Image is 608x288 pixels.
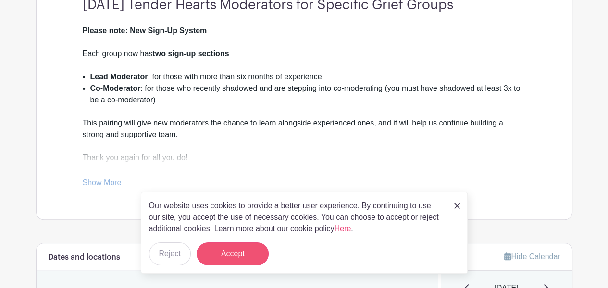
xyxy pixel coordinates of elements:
button: Accept [197,242,269,265]
strong: two sign-up sections [152,50,229,58]
li: : for those with more than six months of experience [90,71,526,83]
strong: Lead Moderator [90,73,148,81]
div: Each group now has [83,48,526,71]
img: close_button-5f87c8562297e5c2d7936805f587ecaba9071eb48480494691a3f1689db116b3.svg [454,203,460,209]
a: Here [335,225,351,233]
strong: Please note: New Sign-Up System [83,26,207,35]
a: Show More [83,178,122,190]
p: Our website uses cookies to provide a better user experience. By continuing to use our site, you ... [149,200,444,235]
button: Reject [149,242,191,265]
h6: Dates and locations [48,253,120,262]
a: Hide Calendar [504,252,560,261]
li: : for those who recently shadowed and are stepping into co-moderating (you must have shadowed at ... [90,83,526,117]
strong: Co-Moderator [90,84,141,92]
div: This pairing will give new moderators the chance to learn alongside experienced ones, and it will... [83,117,526,210]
